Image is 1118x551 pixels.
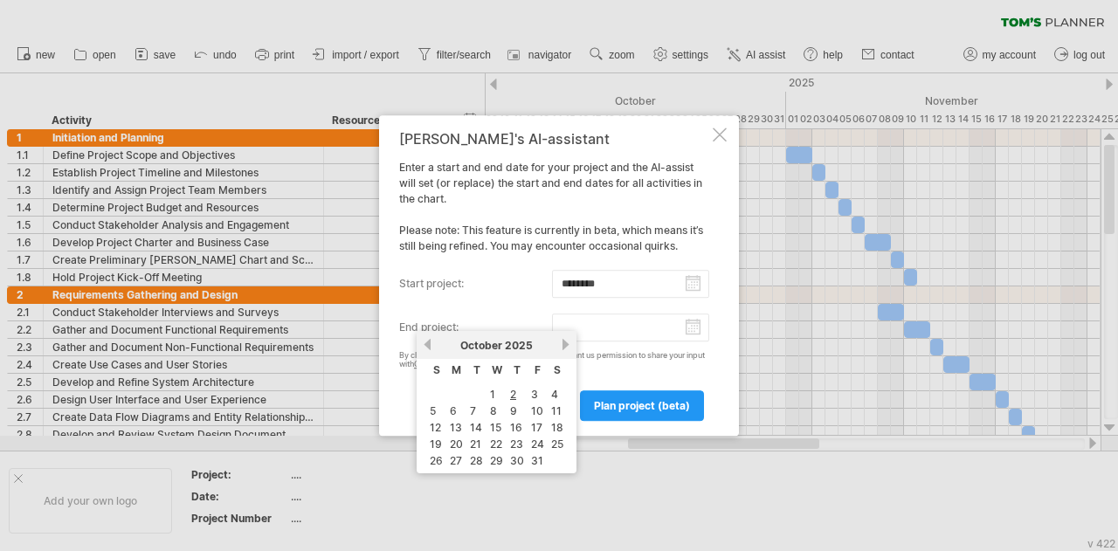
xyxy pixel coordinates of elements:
[508,403,519,419] a: 9
[554,363,561,376] span: Saturday
[505,339,533,352] span: 2025
[529,386,540,403] a: 3
[468,403,478,419] a: 7
[529,452,545,469] a: 31
[529,419,544,436] a: 17
[473,363,480,376] span: Tuesday
[428,436,444,452] a: 19
[428,452,445,469] a: 26
[428,419,443,436] a: 12
[428,403,438,419] a: 5
[559,338,572,351] a: next
[594,399,690,412] span: plan project (beta)
[488,452,505,469] a: 29
[399,313,552,341] label: end project:
[514,363,521,376] span: Thursday
[488,403,499,419] a: 8
[508,386,518,403] a: 2
[529,436,546,452] a: 24
[452,363,461,376] span: Monday
[399,351,709,370] div: By clicking the 'plan project (beta)' button you grant us permission to share your input with for...
[488,436,504,452] a: 22
[549,419,565,436] a: 18
[448,419,464,436] a: 13
[468,419,484,436] a: 14
[549,386,560,403] a: 4
[399,131,709,147] div: [PERSON_NAME]'s AI-assistant
[421,338,434,351] a: previous
[399,131,709,421] div: Enter a start and end date for your project and the AI-assist will set (or replace) the start and...
[549,436,565,452] a: 25
[549,403,563,419] a: 11
[488,419,503,436] a: 15
[508,436,525,452] a: 23
[492,363,502,376] span: Wednesday
[468,436,483,452] a: 21
[508,419,524,436] a: 16
[529,403,545,419] a: 10
[508,452,526,469] a: 30
[448,436,465,452] a: 20
[535,363,541,376] span: Friday
[448,452,464,469] a: 27
[460,339,502,352] span: October
[433,363,440,376] span: Sunday
[580,390,704,421] a: plan project (beta)
[468,452,485,469] a: 28
[488,386,497,403] a: 1
[414,360,441,369] a: OpenAI
[448,403,459,419] a: 6
[399,270,552,298] label: start project:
